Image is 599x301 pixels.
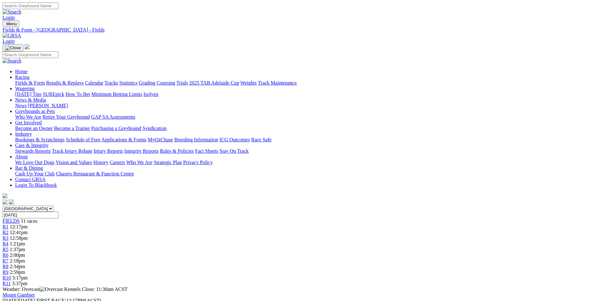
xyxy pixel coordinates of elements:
[258,80,297,86] a: Track Maintenance
[15,160,596,165] div: About
[28,103,68,108] a: [PERSON_NAME]
[66,137,100,142] a: Schedule of Fees
[15,148,51,154] a: Stewards Reports
[3,292,35,298] a: Mount Gambier
[15,97,46,103] a: News & Media
[10,264,25,269] span: 2:34pm
[3,3,58,9] input: Search
[15,91,41,97] a: [DATE] Tips
[3,247,9,252] a: R5
[119,80,138,86] a: Statistics
[3,286,64,292] span: Weather: Overcast
[15,148,596,154] div: Care & Integrity
[3,281,11,286] a: R11
[251,137,271,142] a: Race Safe
[93,148,123,154] a: Injury Reports
[15,74,29,80] a: Racing
[143,91,159,97] a: Isolynx
[10,224,28,229] span: 12:17pm
[10,235,28,241] span: 12:58pm
[142,126,166,131] a: Syndication
[3,15,15,20] a: Login
[54,126,90,131] a: Become a Trainer
[3,218,20,224] span: FIELDS
[3,193,8,198] img: logo-grsa-white.png
[15,103,596,109] div: News & Media
[240,80,257,86] a: Weights
[139,80,155,86] a: Grading
[15,109,55,114] a: Greyhounds as Pets
[3,212,58,218] input: Select date
[101,137,147,142] a: Applications & Forms
[183,160,213,165] a: Privacy Policy
[174,137,218,142] a: Breeding Information
[3,224,9,229] a: R1
[15,171,596,177] div: Bar & Dining
[10,258,25,263] span: 2:18pm
[93,160,108,165] a: History
[15,160,54,165] a: We Love Our Dogs
[219,137,250,142] a: ICG Outcomes
[91,126,141,131] a: Purchasing a Greyhound
[25,44,30,49] img: logo-grsa-white.png
[9,199,14,204] img: twitter.svg
[15,69,27,74] a: Home
[157,80,175,86] a: Coursing
[64,286,128,292] span: Kennels Close: 11:30am ACST
[12,281,27,286] span: 3:37pm
[3,33,21,38] img: GRSA
[85,80,103,86] a: Calendar
[148,137,173,142] a: MyOzChase
[15,137,596,143] div: Industry
[56,160,92,165] a: Vision and Values
[15,126,596,131] div: Get Involved
[126,160,153,165] a: Who We Are
[3,58,21,64] img: Search
[3,21,19,27] button: Toggle navigation
[15,91,596,97] div: Wagering
[154,160,182,165] a: Strategic Plan
[12,275,28,280] span: 3:17pm
[3,252,9,258] a: R6
[3,230,9,235] a: R2
[15,131,32,137] a: Industry
[15,137,64,142] a: Bookings & Scratchings
[43,114,90,120] a: Retire Your Greyhound
[189,80,239,86] a: 2025 TAB Adelaide Cup
[40,286,63,292] img: Overcast
[219,148,249,154] a: Stay On Track
[15,165,43,171] a: Bar & Dining
[15,103,27,108] a: News
[3,44,23,51] button: Toggle navigation
[3,264,9,269] a: R8
[5,45,21,50] img: Close
[91,91,142,97] a: Minimum Betting Limits
[176,80,188,86] a: Trials
[10,241,25,246] span: 1:21pm
[3,199,8,204] img: facebook.svg
[15,80,45,86] a: Fields & Form
[15,126,53,131] a: Become an Owner
[10,247,25,252] span: 1:37pm
[3,235,9,241] a: R3
[3,258,9,263] a: R7
[160,148,194,154] a: Rules & Policies
[3,269,9,275] a: R9
[195,148,218,154] a: Fact Sheets
[15,86,35,91] a: Wagering
[21,218,37,224] span: 11 races
[124,148,159,154] a: Integrity Reports
[15,171,55,176] a: Cash Up Your Club
[56,171,134,176] a: Chasers Restaurant & Function Centre
[3,241,9,246] span: R4
[91,114,135,120] a: GAP SA Assessments
[10,230,28,235] span: 12:41pm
